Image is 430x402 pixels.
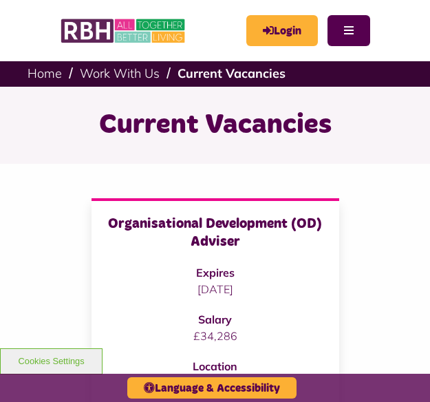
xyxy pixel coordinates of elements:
img: RBH [61,14,188,47]
a: Current Vacancies [178,65,286,81]
h1: Current Vacancies [14,107,416,143]
h3: Organisational Development (OD) Adviser [105,215,325,251]
a: Work With Us [80,65,160,81]
strong: Salary [198,313,232,326]
button: Navigation [327,15,370,46]
a: Home [28,65,62,81]
button: Language & Accessibility [127,377,297,399]
iframe: Netcall Web Assistant for live chat [368,340,430,402]
p: £34,286 [105,328,325,344]
p: [DATE] [105,281,325,297]
strong: Location [193,359,237,373]
a: MyRBH [246,15,318,46]
strong: Expires [196,266,235,279]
